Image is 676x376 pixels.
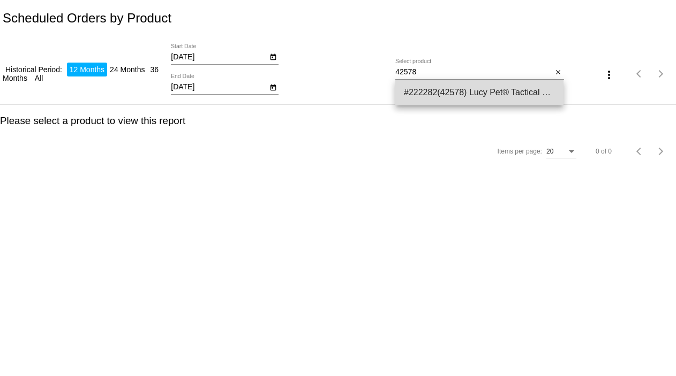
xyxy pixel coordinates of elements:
[107,63,147,76] li: 24 Months
[554,68,562,77] mat-icon: close
[603,68,615,81] mat-icon: more_vert
[553,67,564,78] button: Clear
[546,148,576,156] mat-select: Items per page:
[267,81,279,93] button: Open calendar
[395,68,552,76] input: Select product
[171,83,267,91] input: End Date
[404,80,555,105] span: #222282(42578) Lucy Pet® Tactical Fuel® Dog Food-Exclusive Gut Health Formula 85.49
[267,51,279,62] button: Open calendar
[596,148,612,155] div: 0 of 0
[3,63,159,85] li: 36 Months
[67,63,107,76] li: 12 Months
[171,53,267,62] input: Start Date
[650,141,672,162] button: Next page
[546,148,553,155] span: 20
[498,148,542,155] div: Items per page:
[629,141,650,162] button: Previous page
[629,63,650,85] button: Previous page
[32,71,46,85] li: All
[650,63,672,85] button: Next page
[3,63,65,76] li: Historical Period:
[3,11,171,26] h2: Scheduled Orders by Product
